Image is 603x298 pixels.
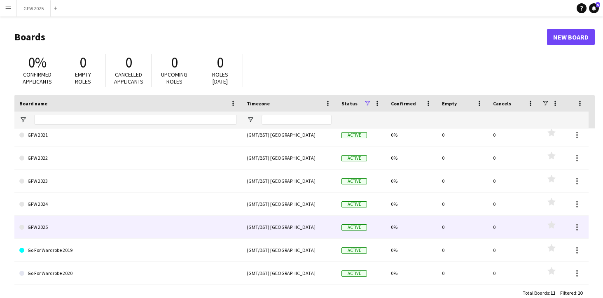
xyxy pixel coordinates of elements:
[488,216,539,238] div: 0
[212,71,228,85] span: Roles [DATE]
[242,170,337,192] div: (GMT/BST) [GEOGRAPHIC_DATA]
[589,3,599,13] a: 5
[79,54,86,72] span: 0
[341,178,367,184] span: Active
[386,262,437,284] div: 0%
[488,239,539,261] div: 0
[386,123,437,146] div: 0%
[488,262,539,284] div: 0
[19,193,237,216] a: GFW 2024
[242,216,337,238] div: (GMT/BST) [GEOGRAPHIC_DATA]
[386,193,437,215] div: 0%
[19,239,237,262] a: Go For Wardrobe 2019
[242,262,337,284] div: (GMT/BST) [GEOGRAPHIC_DATA]
[17,0,51,16] button: GFW 2025
[19,216,237,239] a: GFW 2025
[488,147,539,169] div: 0
[488,123,539,146] div: 0
[550,290,555,296] span: 11
[547,29,595,45] a: New Board
[341,224,367,230] span: Active
[262,115,332,125] input: Timezone Filter Input
[488,193,539,215] div: 0
[341,155,367,161] span: Active
[161,71,187,85] span: Upcoming roles
[171,54,178,72] span: 0
[437,262,488,284] div: 0
[23,71,52,85] span: Confirmed applicants
[523,290,549,296] span: Total Boards
[341,270,367,277] span: Active
[442,100,457,107] span: Empty
[247,116,254,123] button: Open Filter Menu
[19,123,237,147] a: GFW 2021
[386,147,437,169] div: 0%
[391,100,416,107] span: Confirmed
[19,262,237,285] a: Go For Wardrobe 2020
[34,115,237,125] input: Board name Filter Input
[341,247,367,254] span: Active
[386,239,437,261] div: 0%
[19,147,237,170] a: GFW 2022
[14,31,547,43] h1: Boards
[341,100,358,107] span: Status
[341,132,367,138] span: Active
[242,193,337,215] div: (GMT/BST) [GEOGRAPHIC_DATA]
[437,239,488,261] div: 0
[488,170,539,192] div: 0
[493,100,511,107] span: Cancels
[242,123,337,146] div: (GMT/BST) [GEOGRAPHIC_DATA]
[437,170,488,192] div: 0
[386,170,437,192] div: 0%
[19,100,47,107] span: Board name
[437,147,488,169] div: 0
[437,123,488,146] div: 0
[247,100,270,107] span: Timezone
[437,193,488,215] div: 0
[125,54,132,72] span: 0
[596,2,600,7] span: 5
[437,216,488,238] div: 0
[217,54,224,72] span: 0
[386,216,437,238] div: 0%
[19,170,237,193] a: GFW 2023
[19,116,27,123] button: Open Filter Menu
[341,201,367,207] span: Active
[28,54,47,72] span: 0%
[577,290,582,296] span: 10
[560,290,576,296] span: Filtered
[75,71,91,85] span: Empty roles
[242,147,337,169] div: (GMT/BST) [GEOGRAPHIC_DATA]
[242,239,337,261] div: (GMT/BST) [GEOGRAPHIC_DATA]
[114,71,143,85] span: Cancelled applicants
